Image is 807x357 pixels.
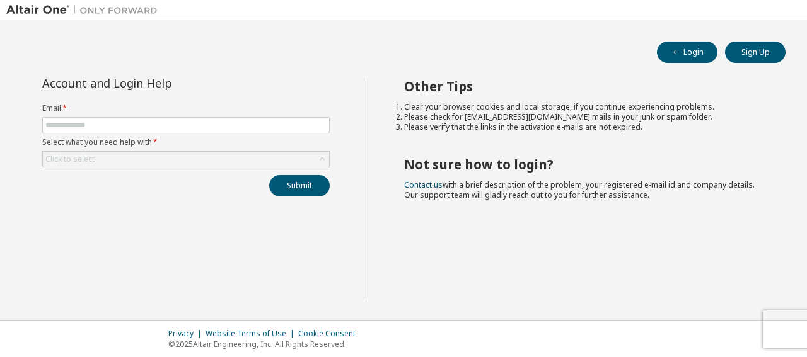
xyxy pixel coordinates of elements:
[404,179,755,200] span: with a brief description of the problem, your registered e-mail id and company details. Our suppo...
[168,329,206,339] div: Privacy
[168,339,363,349] p: © 2025 Altair Engineering, Inc. All Rights Reserved.
[42,103,330,113] label: Email
[42,137,330,147] label: Select what you need help with
[404,122,763,132] li: Please verify that the links in the activation e-mails are not expired.
[206,329,298,339] div: Website Terms of Use
[404,78,763,94] h2: Other Tips
[6,4,164,16] img: Altair One
[42,78,272,88] div: Account and Login Help
[404,156,763,173] h2: Not sure how to login?
[404,102,763,112] li: Clear your browser cookies and local storage, if you continue experiencing problems.
[657,42,717,63] button: Login
[404,112,763,122] li: Please check for [EMAIL_ADDRESS][DOMAIN_NAME] mails in your junk or spam folder.
[298,329,363,339] div: Cookie Consent
[43,152,329,167] div: Click to select
[404,179,443,190] a: Contact us
[45,154,95,164] div: Click to select
[269,175,330,196] button: Submit
[725,42,786,63] button: Sign Up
